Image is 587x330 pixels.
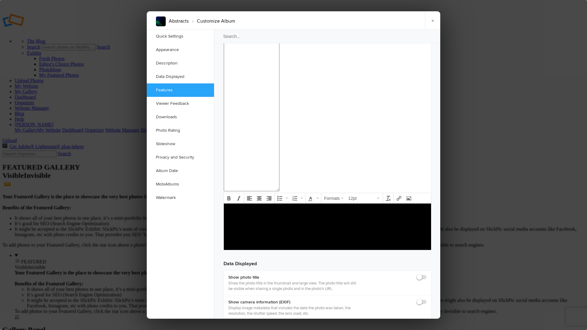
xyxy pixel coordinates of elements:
[404,194,413,203] div: Insert/edit image
[147,70,214,83] a: Data Displayed
[264,194,274,203] div: Align right
[147,191,214,204] a: Watermark
[147,137,214,151] a: Slideshow
[228,305,357,316] p: Display image metadata that includes the date the photo was taken, the resolution, the shutter sp...
[189,16,235,26] li: Customize Album
[306,194,320,203] div: Text color
[346,194,382,203] div: Font Sizes
[394,194,404,203] div: Insert/edit link
[147,124,214,137] a: Photo Rating
[147,30,214,43] a: Quick Settings
[228,299,357,305] b: Show camera information (EXIF)
[147,43,214,57] a: Appearance
[324,196,340,201] span: Formats
[147,57,214,70] a: Description
[223,255,431,267] h3: Data Displayed
[234,194,243,203] div: Italic
[147,164,214,178] a: Album Date
[384,194,393,203] div: Clear formatting
[147,110,214,124] a: Downloads
[169,16,189,26] li: Abstracts
[156,16,166,26] img: DSCF0008.jpg
[228,280,357,291] p: Show the photo title in the thumbnail and large view. The photo title will still be visible when ...
[147,83,214,97] a: Features
[348,195,376,201] span: 12pt
[275,194,290,203] div: Bullet list
[290,194,305,203] div: Numbered list
[147,151,214,164] a: Privacy and Security
[224,204,431,250] iframe: Rich Text Area. Press ALT-F9 for menu. Press ALT-F10 for toolbar. Press ALT-0 for help
[147,178,214,191] a: MobiAlbums
[425,11,440,30] a: ×
[228,274,357,280] b: Show photo title
[245,194,254,203] div: Align left
[255,194,264,203] div: Align center
[214,29,441,43] input: Search...
[147,97,214,110] a: Viewer Feedback
[224,194,234,203] div: Bold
